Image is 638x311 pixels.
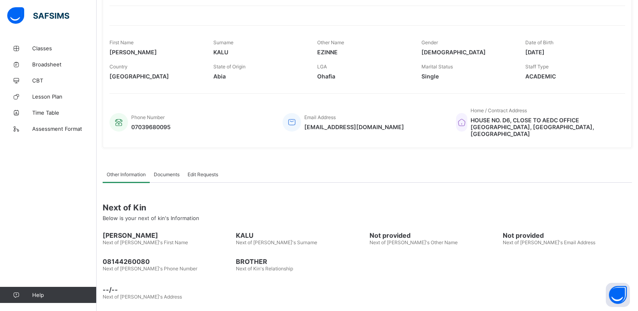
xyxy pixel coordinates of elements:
span: Classes [32,45,97,51]
span: Next of [PERSON_NAME]'s First Name [103,239,188,245]
span: --/-- [103,286,632,294]
span: Not provided [503,231,632,239]
span: [DATE] [525,49,617,56]
span: Email Address [304,114,336,120]
span: Next of [PERSON_NAME]'s Other Name [370,239,458,245]
span: Surname [213,39,233,45]
span: HOUSE NO. D6, CLOSE TO AEDC OFFICE [GEOGRAPHIC_DATA], [GEOGRAPHIC_DATA], [GEOGRAPHIC_DATA] [471,117,617,137]
span: Ohafia [317,73,409,80]
span: Gender [421,39,438,45]
span: LGA [317,64,327,70]
span: CBT [32,77,97,84]
span: Next of [PERSON_NAME]'s Email Address [503,239,595,245]
span: Next of [PERSON_NAME]'s Surname [236,239,317,245]
span: Next of Kin's Relationship [236,266,293,272]
span: Help [32,292,96,298]
img: safsims [7,7,69,24]
span: 07039680095 [131,124,171,130]
span: Edit Requests [188,171,218,177]
span: Date of Birth [525,39,553,45]
span: ACADEMIC [525,73,617,80]
span: KALU [213,49,305,56]
span: Broadsheet [32,61,97,68]
span: Time Table [32,109,97,116]
span: 08144260080 [103,257,232,266]
span: [EMAIL_ADDRESS][DOMAIN_NAME] [304,124,404,130]
button: Open asap [606,283,630,307]
span: Next of [PERSON_NAME]'s Address [103,294,182,300]
span: Not provided [370,231,499,239]
span: [PERSON_NAME] [109,49,201,56]
span: Documents [154,171,180,177]
span: Abia [213,73,305,80]
span: Phone Number [131,114,165,120]
span: Home / Contract Address [471,107,527,113]
span: Next of [PERSON_NAME]'s Phone Number [103,266,197,272]
span: [PERSON_NAME] [103,231,232,239]
span: Lesson Plan [32,93,97,100]
span: [GEOGRAPHIC_DATA] [109,73,201,80]
span: [DEMOGRAPHIC_DATA] [421,49,513,56]
span: Other Information [107,171,146,177]
span: Next of Kin [103,203,632,212]
span: Below is your next of kin's Information [103,215,199,221]
span: EZINNE [317,49,409,56]
span: State of Origin [213,64,246,70]
span: BROTHER [236,257,365,266]
span: Marital Status [421,64,453,70]
span: Single [421,73,513,80]
span: Country [109,64,128,70]
span: Other Name [317,39,344,45]
span: First Name [109,39,134,45]
span: KALU [236,231,365,239]
span: Assessment Format [32,126,97,132]
span: Staff Type [525,64,549,70]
